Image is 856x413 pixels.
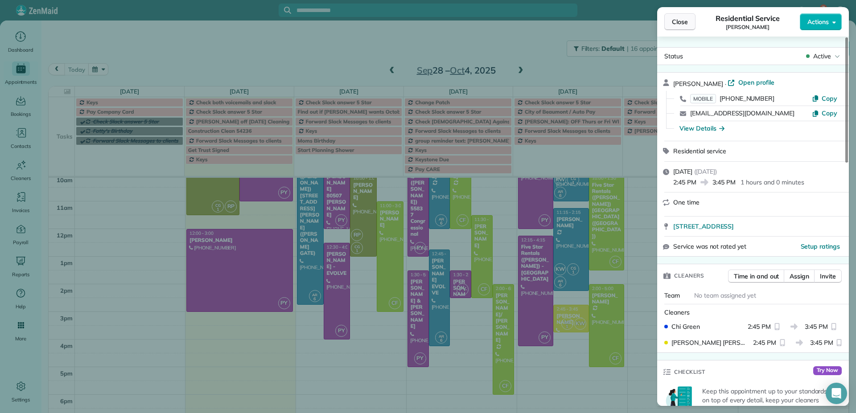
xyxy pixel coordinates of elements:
[673,222,844,231] a: [STREET_ADDRESS]
[784,270,815,283] button: Assign
[753,338,776,347] span: 2:45 PM
[673,80,723,88] span: [PERSON_NAME]
[822,94,837,102] span: Copy
[813,366,842,375] span: Try Now
[812,109,837,118] button: Copy
[674,271,704,280] span: Cleaners
[712,178,736,187] span: 3:45 PM
[728,270,785,283] button: Time in and out
[673,147,726,155] span: Residential service
[790,272,809,281] span: Assign
[664,291,680,299] span: Team
[822,109,837,117] span: Copy
[672,17,688,26] span: Close
[810,338,833,347] span: 3:45 PM
[671,322,700,331] span: Chi Green
[720,94,774,102] span: [PHONE_NUMBER]
[694,168,717,176] span: ( [DATE] )
[820,272,836,281] span: Invite
[801,242,840,250] span: Setup ratings
[812,94,837,103] button: Copy
[673,242,746,251] span: Service was not rated yet
[738,78,774,87] span: Open profile
[716,13,779,24] span: Residential Service
[728,78,774,87] a: Open profile
[673,168,692,176] span: [DATE]
[664,13,695,30] button: Close
[673,198,700,206] span: One time
[814,270,842,283] button: Invite
[741,178,804,187] p: 1 hours and 0 minutes
[807,17,829,26] span: Actions
[801,242,840,251] button: Setup ratings
[674,368,705,376] span: Checklist
[748,322,771,331] span: 2:45 PM
[690,94,774,103] a: MOBILE[PHONE_NUMBER]
[664,308,690,316] span: Cleaners
[673,178,696,187] span: 2:45 PM
[664,52,683,60] span: Status
[723,80,728,87] span: ·
[690,109,794,117] a: [EMAIL_ADDRESS][DOMAIN_NAME]
[734,272,779,281] span: Time in and out
[679,124,724,133] button: View Details
[671,338,749,347] span: [PERSON_NAME] [PERSON_NAME]
[673,222,734,231] span: [STREET_ADDRESS]
[690,94,716,103] span: MOBILE
[694,291,756,299] span: No team assigned yet
[826,383,847,404] div: Open Intercom Messenger
[726,24,770,31] span: [PERSON_NAME]
[813,52,831,61] span: Active
[805,322,828,331] span: 3:45 PM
